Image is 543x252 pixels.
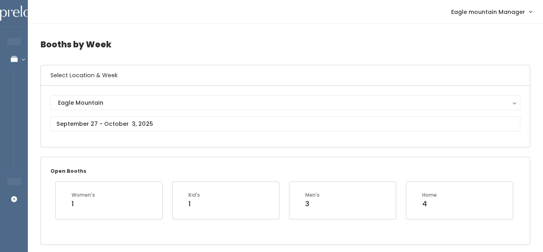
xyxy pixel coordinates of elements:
[422,199,437,209] div: 4
[422,191,437,199] div: Home
[41,33,530,55] h4: Booths by Week
[451,8,525,16] span: Eagle mountain Manager
[305,191,320,199] div: Men's
[50,116,520,131] input: September 27 - October 3, 2025
[50,168,86,174] small: Open Booths
[72,199,95,209] div: 1
[58,98,513,107] div: Eagle Mountain
[188,191,200,199] div: Kid's
[50,95,520,110] button: Eagle Mountain
[41,65,530,86] h6: Select Location & Week
[72,191,95,199] div: Women's
[305,199,320,209] div: 3
[188,199,200,209] div: 1
[443,3,540,20] a: Eagle mountain Manager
